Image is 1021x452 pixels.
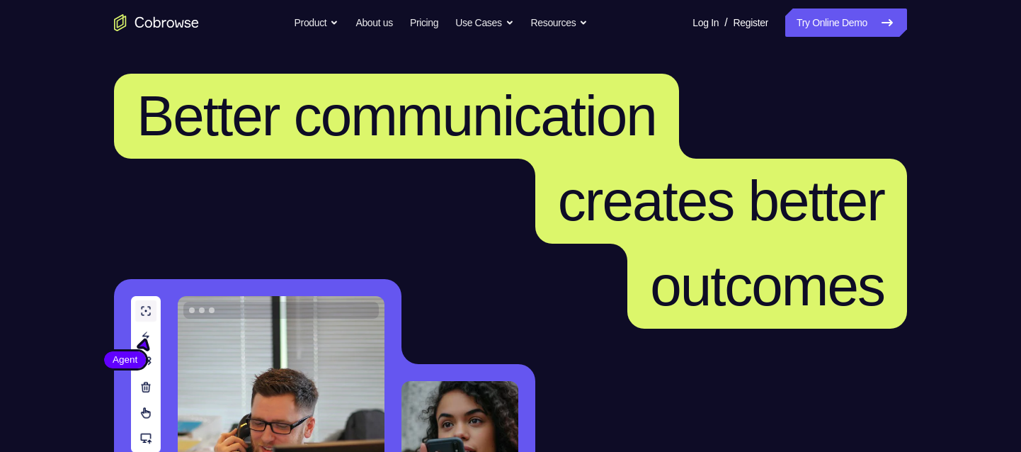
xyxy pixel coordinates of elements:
span: outcomes [650,254,884,317]
a: Pricing [410,9,438,37]
button: Resources [531,9,588,37]
span: creates better [558,169,884,232]
button: Use Cases [455,9,513,37]
button: Product [295,9,339,37]
a: Go to the home page [114,14,199,31]
a: Register [734,9,768,37]
span: Better communication [137,84,656,147]
span: / [724,14,727,31]
a: Try Online Demo [785,9,907,37]
span: Agent [104,353,146,367]
a: Log In [692,9,719,37]
a: About us [355,9,392,37]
